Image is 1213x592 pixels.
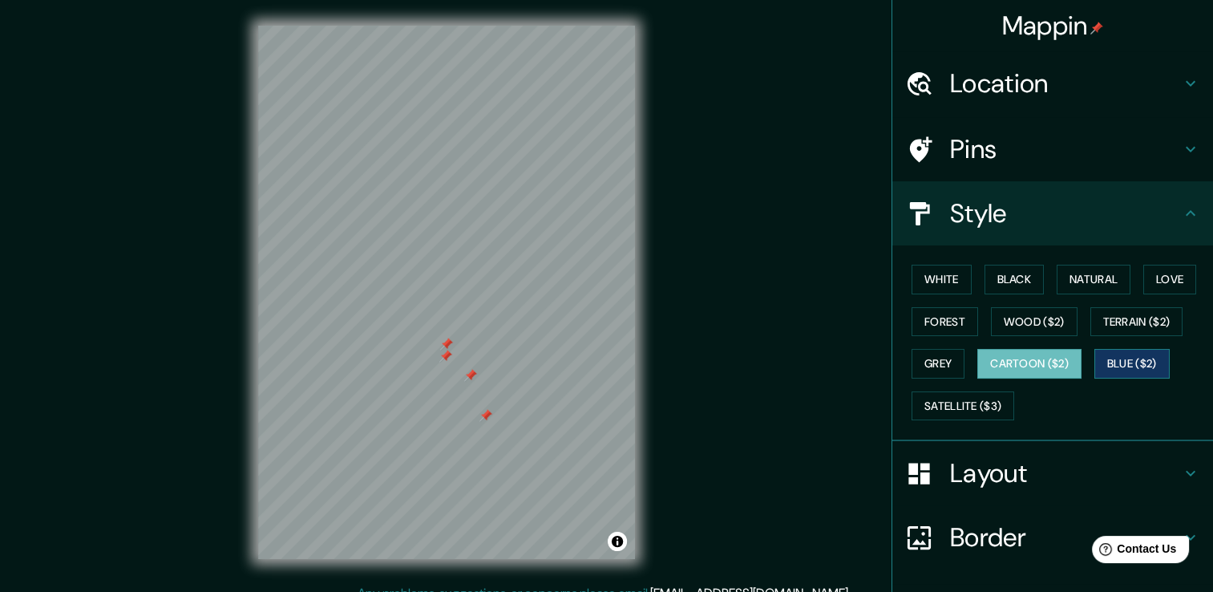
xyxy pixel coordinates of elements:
[950,197,1181,229] h4: Style
[1143,265,1196,294] button: Love
[912,265,972,294] button: White
[892,505,1213,570] div: Border
[950,521,1181,553] h4: Border
[1090,22,1103,34] img: pin-icon.png
[912,349,964,379] button: Grey
[950,67,1181,99] h4: Location
[1094,349,1170,379] button: Blue ($2)
[912,307,978,337] button: Forest
[1090,307,1183,337] button: Terrain ($2)
[1070,529,1195,574] iframe: Help widget launcher
[950,133,1181,165] h4: Pins
[892,51,1213,116] div: Location
[1057,265,1130,294] button: Natural
[892,181,1213,245] div: Style
[892,441,1213,505] div: Layout
[1002,10,1104,42] h4: Mappin
[912,391,1014,421] button: Satellite ($3)
[950,457,1181,489] h4: Layout
[892,117,1213,181] div: Pins
[977,349,1082,379] button: Cartoon ($2)
[258,26,635,559] canvas: Map
[608,532,627,551] button: Toggle attribution
[985,265,1045,294] button: Black
[991,307,1078,337] button: Wood ($2)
